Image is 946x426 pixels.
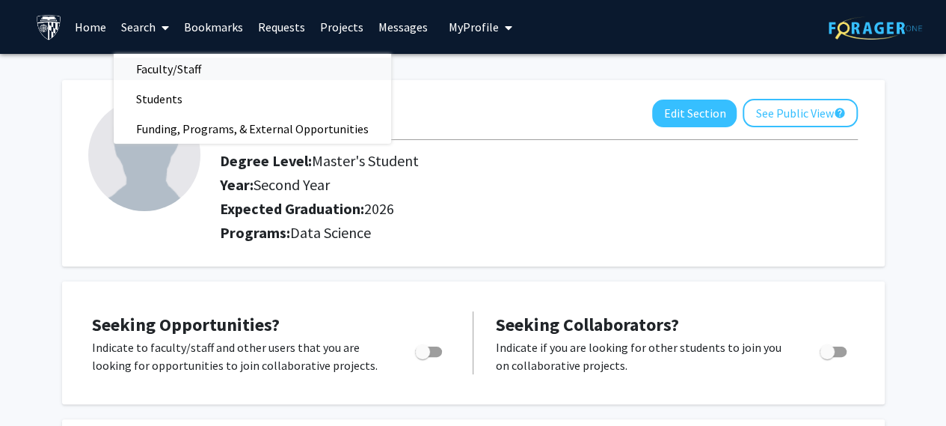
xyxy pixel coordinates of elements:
a: Requests [251,1,313,53]
a: Bookmarks [176,1,251,53]
img: Johns Hopkins University Logo [36,14,62,40]
a: Faculty/Staff [114,58,391,80]
a: Home [67,1,114,53]
span: Master's Student [312,151,419,170]
button: Edit Section [652,100,737,127]
div: Toggle [814,338,855,361]
img: ForagerOne Logo [829,16,922,40]
a: Search [114,1,176,53]
a: Funding, Programs, & External Opportunities [114,118,391,140]
h2: Programs: [220,224,858,242]
mat-icon: help [833,104,845,122]
span: 2026 [364,199,394,218]
a: Students [114,88,391,110]
img: Profile Picture [88,99,200,211]
button: See Public View [743,99,858,127]
span: Data Science [290,223,371,242]
h2: Degree Level: [220,152,748,170]
span: Funding, Programs, & External Opportunities [114,114,391,144]
span: My Profile [449,19,499,34]
h2: Expected Graduation: [220,200,748,218]
p: Indicate if you are looking for other students to join you on collaborative projects. [496,338,791,374]
span: Students [114,84,205,114]
h2: Year: [220,176,748,194]
a: Projects [313,1,371,53]
span: Faculty/Staff [114,54,224,84]
span: Seeking Opportunities? [92,313,280,336]
a: Messages [371,1,435,53]
iframe: Chat [11,359,64,415]
span: Seeking Collaborators? [496,313,679,336]
div: Toggle [409,338,450,361]
span: Second Year [254,175,330,194]
p: Indicate to faculty/staff and other users that you are looking for opportunities to join collabor... [92,338,387,374]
